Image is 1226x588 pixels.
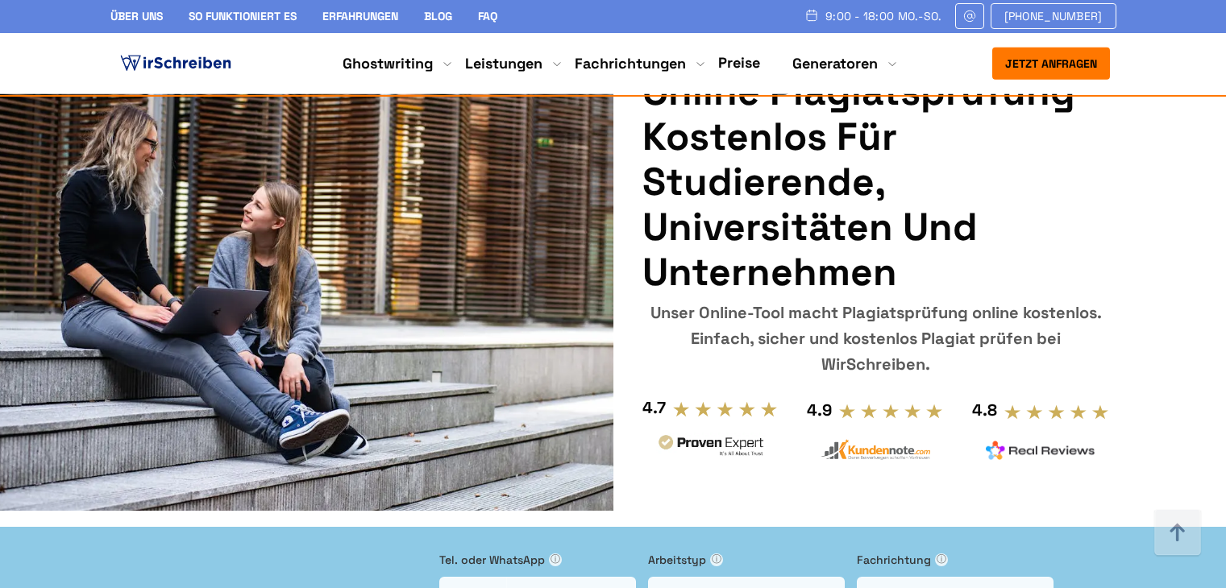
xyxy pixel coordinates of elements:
[962,11,977,24] img: Email
[117,54,235,78] img: logo ghostwriter-österreich
[189,10,297,25] a: So funktioniert es
[838,403,944,420] img: stars
[478,10,497,25] a: FAQ
[792,56,878,76] a: Generatoren
[804,10,819,23] img: Schedule
[1004,11,1103,24] span: [PHONE_NUMBER]
[857,551,1054,569] label: Fachrichtung
[992,50,1110,82] button: Jetzt anfragen
[424,10,452,25] a: Blog
[322,10,398,25] a: Erfahrungen
[1153,509,1202,557] img: button top
[821,439,930,461] img: kundennote
[935,553,948,566] span: ⓘ
[465,56,542,76] a: Leistungen
[343,56,433,76] a: Ghostwriting
[648,551,845,569] label: Arbeitstyp
[656,433,766,462] img: provenexpert
[986,441,1095,460] img: realreviews
[710,553,723,566] span: ⓘ
[1004,404,1109,421] img: stars
[642,395,666,420] div: 4.7
[642,300,1109,377] div: Unser Online-Tool macht Plagiatsprüfung online kostenlos. Einfach, sicher und kostenlos Plagiat p...
[672,400,778,418] img: stars
[642,69,1109,295] h1: Online Plagiatsprüfung kostenlos für Studierende, Universitäten und Unternehmen
[807,397,832,423] div: 4.9
[825,11,942,24] span: 9:00 - 18:00 Mo.-So.
[718,56,760,74] a: Preise
[110,10,163,25] a: Über uns
[549,553,562,566] span: ⓘ
[972,397,997,423] div: 4.8
[575,56,686,76] a: Fachrichtungen
[991,5,1116,31] a: [PHONE_NUMBER]
[439,551,636,569] label: Tel. oder WhatsApp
